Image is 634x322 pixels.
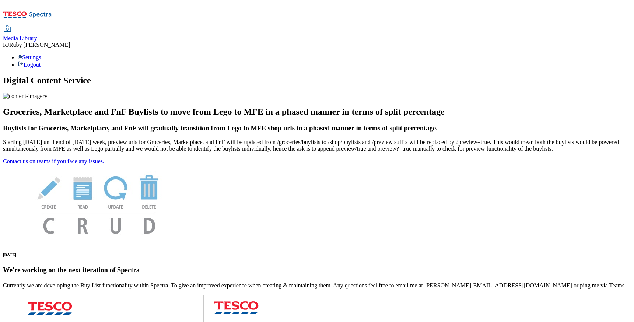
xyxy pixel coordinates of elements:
span: Media Library [3,35,37,41]
img: content-imagery [3,93,48,99]
p: Currently we are developing the Buy List functionality within Spectra. To give an improved experi... [3,282,631,289]
span: RJ [3,42,9,48]
a: Contact us on teams if you face any issues. [3,158,104,164]
h3: Buylists for Groceries, Marketplace, and FnF will gradually transition from Lego to MFE shop urls... [3,124,631,132]
a: Media Library [3,26,37,42]
h3: We're working on the next iteration of Spectra [3,266,631,274]
h6: [DATE] [3,252,631,257]
a: Logout [18,62,41,68]
img: News Image [3,165,195,242]
h2: Groceries, Marketplace and FnF Buylists to move from Lego to MFE in a phased manner in terms of s... [3,107,631,117]
a: Settings [18,54,41,60]
h1: Digital Content Service [3,76,631,85]
span: Ruby [PERSON_NAME] [9,42,70,48]
p: Starting [DATE] until end of [DATE] week, preview urls for Groceries, Marketplace, and FnF will b... [3,139,631,152]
